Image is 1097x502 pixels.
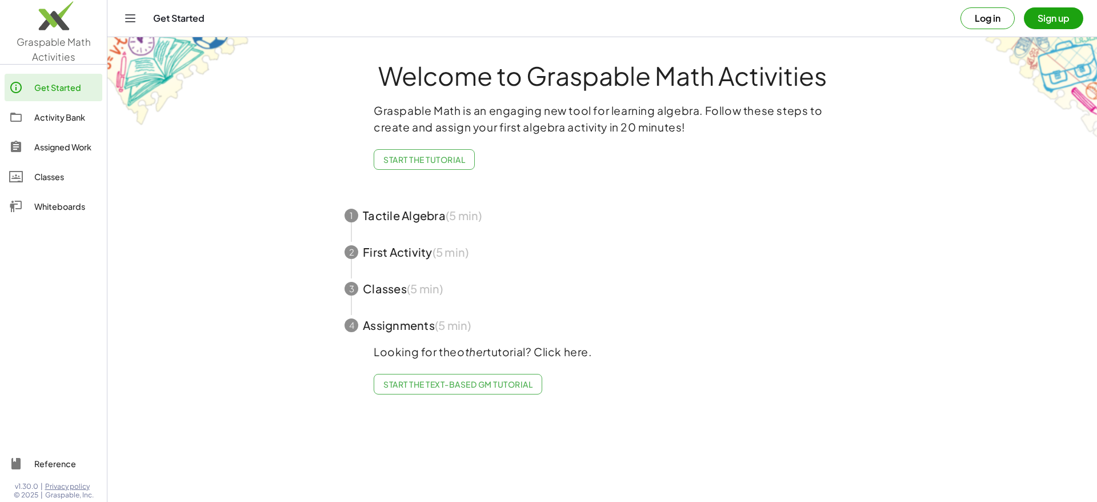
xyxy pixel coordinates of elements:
div: 1 [345,209,358,222]
a: Privacy policy [45,482,94,491]
button: Toggle navigation [121,9,139,27]
span: Graspable Math Activities [17,35,91,63]
em: other [457,345,487,358]
p: Graspable Math is an engaging new tool for learning algebra. Follow these steps to create and ass... [374,102,831,136]
img: get-started-bg-ul-Ceg4j33I.png [107,36,250,127]
p: Looking for the tutorial? Click here. [374,344,831,360]
span: Graspable, Inc. [45,491,94,500]
div: Reference [34,457,98,471]
div: Whiteboards [34,200,98,213]
span: v1.30.0 [15,482,38,491]
a: Activity Bank [5,103,102,131]
a: Assigned Work [5,133,102,161]
h1: Welcome to Graspable Math Activities [323,62,881,89]
a: Classes [5,163,102,190]
div: Classes [34,170,98,184]
div: Get Started [34,81,98,94]
button: Log in [960,7,1015,29]
a: Reference [5,450,102,477]
div: Assigned Work [34,140,98,154]
span: | [41,491,43,500]
button: 1Tactile Algebra(5 min) [331,197,874,234]
button: Sign up [1024,7,1083,29]
button: Start the Tutorial [374,149,475,170]
span: Start the Text-based GM Tutorial [383,379,533,389]
div: 3 [345,282,358,296]
div: Activity Bank [34,110,98,124]
div: 4 [345,318,358,332]
button: 4Assignments(5 min) [331,307,874,344]
a: Get Started [5,74,102,101]
span: | [41,482,43,491]
button: 2First Activity(5 min) [331,234,874,270]
span: © 2025 [14,491,38,500]
div: 2 [345,245,358,259]
button: 3Classes(5 min) [331,270,874,307]
span: Start the Tutorial [383,154,465,165]
a: Start the Text-based GM Tutorial [374,374,542,395]
a: Whiteboards [5,193,102,220]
